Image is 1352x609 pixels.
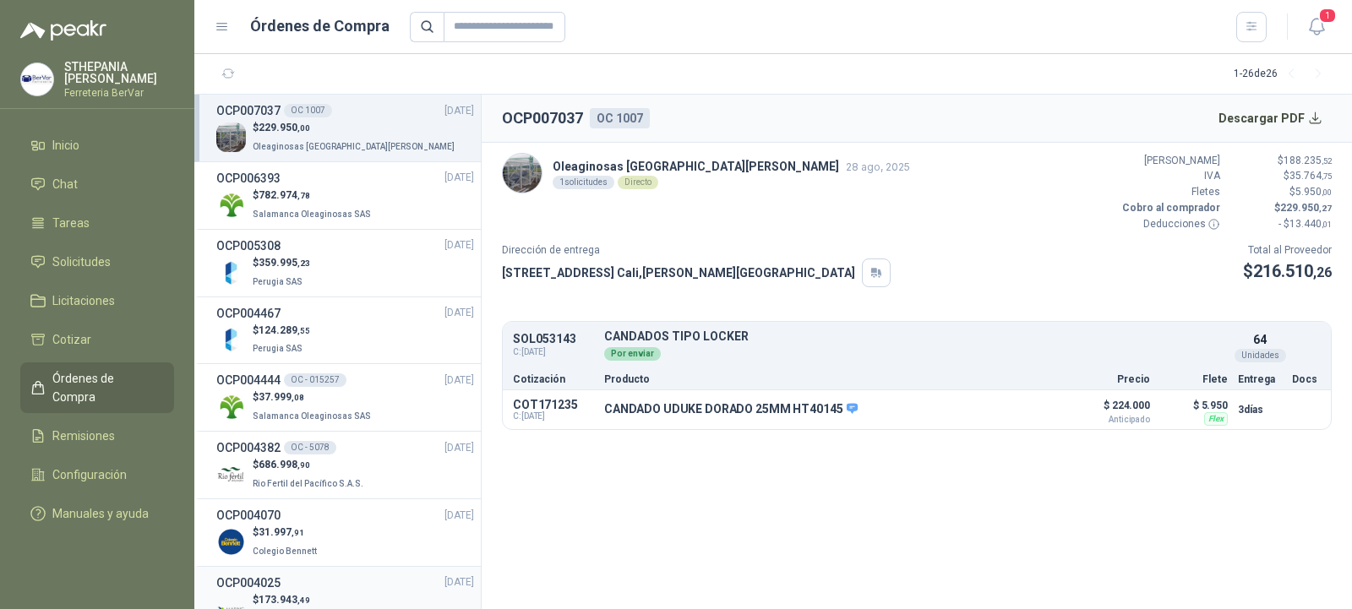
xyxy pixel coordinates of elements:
h1: Órdenes de Compra [250,14,390,38]
span: 229.950 [1280,202,1332,214]
span: 173.943 [259,594,310,606]
span: ,75 [1322,171,1332,181]
span: ,27 [1319,204,1332,213]
p: Oleaginosas [GEOGRAPHIC_DATA][PERSON_NAME] [553,157,910,176]
p: $ [253,255,310,271]
p: Precio [1066,374,1150,384]
a: OCP004467[DATE] Company Logo$124.289,55Perugia SAS [216,304,474,357]
h2: OCP007037 [502,106,583,130]
span: [DATE] [444,237,474,253]
div: Por enviar [604,347,661,361]
img: Company Logo [503,154,542,193]
span: 31.997 [259,526,304,538]
span: ,26 [1313,264,1332,280]
p: CANDADO UDUKE DORADO 25MM HT40145 [604,402,858,417]
p: Fletes [1119,184,1220,200]
span: Inicio [52,136,79,155]
a: Cotizar [20,324,174,356]
a: Configuración [20,459,174,491]
h3: OCP004070 [216,506,281,525]
span: 13.440 [1289,218,1332,230]
span: 782.974 [259,189,310,201]
h3: OCP005308 [216,237,281,255]
p: SOL053143 [513,333,594,345]
span: 188.235 [1284,155,1332,166]
span: Perugia SAS [253,277,303,286]
p: $ [253,525,320,541]
a: OCP007037OC 1007[DATE] Company Logo$229.950,00Oleaginosas [GEOGRAPHIC_DATA][PERSON_NAME] [216,101,474,155]
a: Remisiones [20,420,174,452]
p: Cotización [513,374,594,384]
span: [DATE] [444,574,474,590]
p: $ [253,592,340,608]
span: Colegio Bennett [253,546,317,556]
a: Tareas [20,207,174,239]
span: ,91 [292,528,304,537]
span: ,78 [297,191,310,200]
h3: OCP004444 [216,371,281,389]
span: 216.510 [1253,261,1332,281]
span: [DATE] [444,372,474,389]
span: Manuales y ayuda [52,504,149,523]
span: C: [DATE] [513,411,594,421]
span: 37.999 [259,391,304,403]
p: Total al Proveedor [1243,242,1332,258]
span: Salamanca Oleaginosas SAS [253,209,371,219]
h3: OCP004382 [216,438,281,457]
span: 35.764 [1289,170,1332,182]
p: Dirección de entrega [502,242,891,258]
span: Salamanca Oleaginosas SAS [253,411,371,421]
span: ,55 [297,326,310,335]
p: Deducciones [1119,216,1220,232]
p: $ 224.000 [1066,395,1150,424]
span: Rio Fertil del Pacífico S.A.S. [253,479,363,488]
a: OCP004382OC - 5078[DATE] Company Logo$686.998,90Rio Fertil del Pacífico S.A.S. [216,438,474,492]
p: $ [1230,200,1332,216]
a: Órdenes de Compra [20,362,174,413]
p: $ [253,323,310,339]
img: Company Logo [216,122,246,152]
p: 64 [1253,330,1267,349]
img: Company Logo [216,190,246,220]
span: 124.289 [259,324,310,336]
span: Perugia SAS [253,344,303,353]
span: Anticipado [1066,416,1150,424]
p: $ [1230,184,1332,200]
a: Chat [20,168,174,200]
span: ,90 [297,460,310,470]
span: [DATE] [444,103,474,119]
div: OC - 5078 [284,441,336,454]
a: Manuales y ayuda [20,498,174,530]
div: Directo [618,176,658,189]
span: ,00 [297,123,310,133]
h3: OCP007037 [216,101,281,120]
span: 28 ago, 2025 [846,160,910,173]
span: [DATE] [444,440,474,456]
span: [DATE] [444,305,474,321]
p: Docs [1292,374,1321,384]
span: ,00 [1322,188,1332,197]
button: 1 [1301,12,1332,42]
span: 229.950 [259,122,310,133]
p: Entrega [1238,374,1282,384]
img: Company Logo [216,324,246,354]
span: [DATE] [444,170,474,186]
div: 1 solicitudes [553,176,614,189]
span: ,08 [292,393,304,402]
a: OCP004070[DATE] Company Logo$31.997,91Colegio Bennett [216,506,474,559]
span: Chat [52,175,78,193]
p: STHEPANIA [PERSON_NAME] [64,61,174,84]
div: Flex [1204,412,1228,426]
img: Company Logo [216,258,246,287]
div: OC - 015257 [284,373,346,387]
img: Company Logo [216,527,246,557]
p: Producto [604,374,1055,384]
div: OC 1007 [284,104,332,117]
h3: OCP004025 [216,574,281,592]
div: Unidades [1235,349,1286,362]
span: ,23 [297,258,310,268]
a: Licitaciones [20,285,174,317]
p: $ [1230,168,1332,184]
span: Órdenes de Compra [52,369,158,406]
p: IVA [1119,168,1220,184]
